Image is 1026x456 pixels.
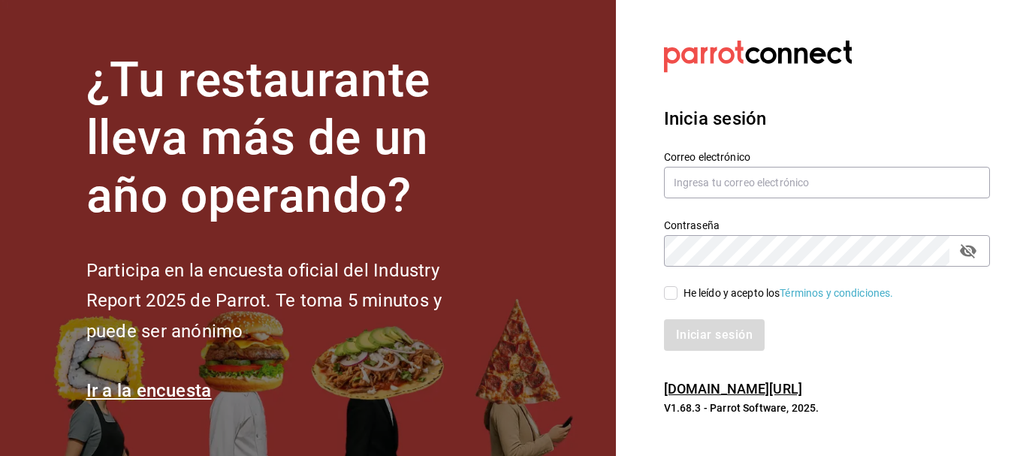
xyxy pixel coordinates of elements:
h1: ¿Tu restaurante lleva más de un año operando? [86,52,492,225]
button: passwordField [955,238,981,264]
label: Contraseña [664,220,990,231]
input: Ingresa tu correo electrónico [664,167,990,198]
div: He leído y acepto los [683,285,894,301]
a: [DOMAIN_NAME][URL] [664,381,802,397]
a: Ir a la encuesta [86,380,212,401]
label: Correo electrónico [664,152,990,162]
p: V1.68.3 - Parrot Software, 2025. [664,400,990,415]
h2: Participa en la encuesta oficial del Industry Report 2025 de Parrot. Te toma 5 minutos y puede se... [86,255,492,347]
h3: Inicia sesión [664,105,990,132]
a: Términos y condiciones. [780,287,893,299]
